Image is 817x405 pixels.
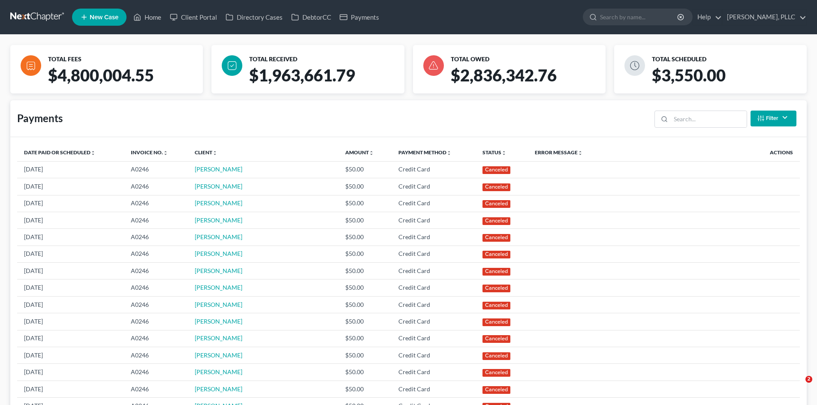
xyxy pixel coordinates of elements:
[392,246,475,262] td: Credit Card
[129,9,166,25] a: Home
[195,233,242,240] a: [PERSON_NAME]
[535,149,583,156] a: Error Messageunfold_more
[249,55,401,63] div: TOTAL RECEIVED
[124,212,188,228] td: A0246
[751,111,796,126] button: Filter
[482,149,506,156] a: Statusunfold_more
[17,364,124,381] td: [DATE]
[195,199,242,207] a: [PERSON_NAME]
[338,330,392,347] td: $50.00
[195,334,242,342] a: [PERSON_NAME]
[195,318,242,325] a: [PERSON_NAME]
[338,229,392,246] td: $50.00
[17,178,124,195] td: [DATE]
[338,296,392,313] td: $50.00
[124,381,188,397] td: A0246
[338,313,392,330] td: $50.00
[482,369,511,377] div: Canceled
[212,150,217,156] i: unfold_more
[482,335,511,343] div: Canceled
[131,149,168,156] a: Invoice No.unfold_more
[345,149,374,156] a: Amountunfold_more
[671,111,747,127] input: Search...
[392,161,475,178] td: Credit Card
[90,14,118,21] span: New Case
[482,386,511,394] div: Canceled
[338,381,392,397] td: $50.00
[195,385,242,393] a: [PERSON_NAME]
[578,150,583,156] i: unfold_more
[482,302,511,309] div: Canceled
[398,149,452,156] a: Payment Methodunfold_more
[392,212,475,228] td: Credit Card
[166,9,221,25] a: Client Portal
[17,212,124,228] td: [DATE]
[712,144,800,161] th: Actions
[17,330,124,347] td: [DATE]
[392,296,475,313] td: Credit Card
[338,178,392,195] td: $50.00
[17,313,124,330] td: [DATE]
[338,246,392,262] td: $50.00
[246,65,411,93] div: $1,963,661.79
[124,263,188,279] td: A0246
[195,301,242,308] a: [PERSON_NAME]
[124,330,188,347] td: A0246
[124,246,188,262] td: A0246
[17,246,124,262] td: [DATE]
[501,150,506,156] i: unfold_more
[423,55,444,76] img: icon-danger-e58c4ab046b7aead248db79479122951d35969c85d4bc7e3c99ded9e97da88b9.svg
[338,364,392,381] td: $50.00
[221,9,287,25] a: Directory Cases
[482,251,511,258] div: Canceled
[124,161,188,178] td: A0246
[392,279,475,296] td: Credit Card
[392,229,475,246] td: Credit Card
[392,195,475,212] td: Credit Card
[338,161,392,178] td: $50.00
[338,195,392,212] td: $50.00
[482,217,511,225] div: Canceled
[17,347,124,364] td: [DATE]
[195,183,242,190] a: [PERSON_NAME]
[624,55,645,76] img: icon-clock-d73164eb2ae29991c6cfd87df313ee0fe99a8f842979cbe5c34fb2ad7dc89896.svg
[195,351,242,359] a: [PERSON_NAME]
[338,279,392,296] td: $50.00
[338,347,392,364] td: $50.00
[369,150,374,156] i: unfold_more
[17,111,63,125] div: Payments
[287,9,335,25] a: DebtorCC
[482,352,511,360] div: Canceled
[392,364,475,381] td: Credit Card
[451,55,602,63] div: TOTAL OWED
[482,200,511,208] div: Canceled
[805,376,812,383] span: 2
[482,234,511,242] div: Canceled
[124,313,188,330] td: A0246
[482,285,511,292] div: Canceled
[482,183,511,191] div: Canceled
[195,284,242,291] a: [PERSON_NAME]
[124,178,188,195] td: A0246
[124,229,188,246] td: A0246
[124,364,188,381] td: A0246
[90,150,96,156] i: unfold_more
[17,229,124,246] td: [DATE]
[482,268,511,276] div: Canceled
[21,55,41,76] img: icon-file-b29cf8da5eedfc489a46aaea687006073f244b5a23b9e007f89f024b0964413f.svg
[17,161,124,178] td: [DATE]
[124,296,188,313] td: A0246
[124,347,188,364] td: A0246
[17,195,124,212] td: [DATE]
[338,212,392,228] td: $50.00
[392,330,475,347] td: Credit Card
[45,65,210,93] div: $4,800,004.55
[17,381,124,397] td: [DATE]
[195,368,242,375] a: [PERSON_NAME]
[195,267,242,274] a: [PERSON_NAME]
[24,149,96,156] a: Date Paid or Scheduledunfold_more
[17,263,124,279] td: [DATE]
[338,263,392,279] td: $50.00
[335,9,383,25] a: Payments
[447,65,612,93] div: $2,836,342.76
